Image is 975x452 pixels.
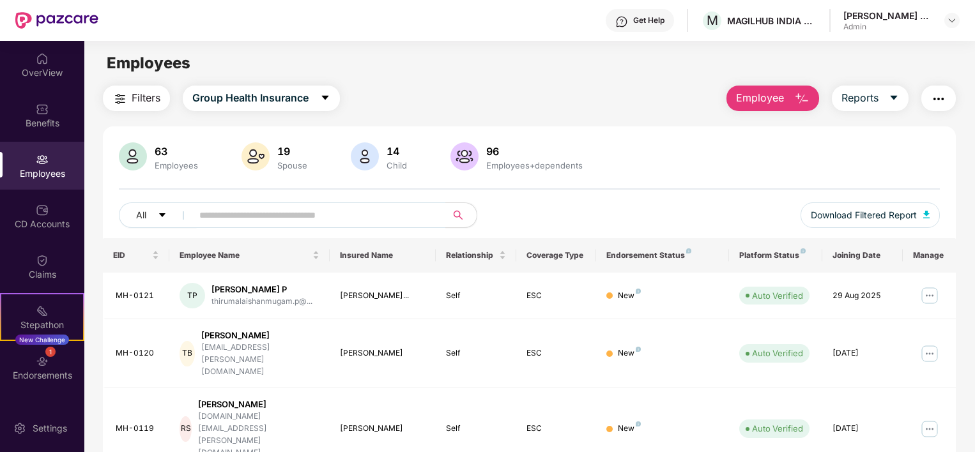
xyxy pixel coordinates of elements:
img: svg+xml;base64,PHN2ZyB4bWxucz0iaHR0cDovL3d3dy53My5vcmcvMjAwMC9zdmciIHhtbG5zOnhsaW5rPSJodHRwOi8vd3... [450,142,479,170]
div: [DATE] [833,423,892,435]
div: Endorsement Status [606,250,719,260]
img: New Pazcare Logo [15,12,98,29]
span: Relationship [446,250,496,260]
div: New [618,290,641,302]
div: TB [180,341,195,366]
img: svg+xml;base64,PHN2ZyB4bWxucz0iaHR0cDovL3d3dy53My5vcmcvMjAwMC9zdmciIHdpZHRoPSIyNCIgaGVpZ2h0PSIyNC... [931,91,946,107]
span: Employees [107,54,190,72]
img: svg+xml;base64,PHN2ZyB4bWxucz0iaHR0cDovL3d3dy53My5vcmcvMjAwMC9zdmciIHdpZHRoPSI4IiBoZWlnaHQ9IjgiIH... [636,289,641,294]
div: [PERSON_NAME] P [211,283,312,296]
th: Employee Name [169,238,329,273]
img: svg+xml;base64,PHN2ZyB4bWxucz0iaHR0cDovL3d3dy53My5vcmcvMjAwMC9zdmciIHhtbG5zOnhsaW5rPSJodHRwOi8vd3... [351,142,379,170]
div: thirumalaishanmugam.p@... [211,296,312,308]
img: svg+xml;base64,PHN2ZyB4bWxucz0iaHR0cDovL3d3dy53My5vcmcvMjAwMC9zdmciIHhtbG5zOnhsaW5rPSJodHRwOi8vd3... [923,211,930,218]
span: M [707,13,718,28]
div: [PERSON_NAME] Kathiah [843,10,933,22]
div: Settings [29,422,71,435]
div: TP [180,283,205,308]
div: Auto Verified [752,347,803,359]
img: svg+xml;base64,PHN2ZyB4bWxucz0iaHR0cDovL3d3dy53My5vcmcvMjAwMC9zdmciIHdpZHRoPSI4IiBoZWlnaHQ9IjgiIH... [636,421,641,426]
img: svg+xml;base64,PHN2ZyBpZD0iQ2xhaW0iIHhtbG5zPSJodHRwOi8vd3d3LnczLm9yZy8yMDAwL3N2ZyIgd2lkdGg9IjIwIi... [36,254,49,267]
div: [PERSON_NAME] [201,329,319,342]
div: Self [446,347,505,359]
img: svg+xml;base64,PHN2ZyBpZD0iRHJvcGRvd24tMzJ4MzIiIHhtbG5zPSJodHRwOi8vd3d3LnczLm9yZy8yMDAwL3N2ZyIgd2... [947,15,957,26]
div: MH-0121 [116,290,159,302]
button: search [445,202,477,228]
div: Platform Status [739,250,812,260]
img: svg+xml;base64,PHN2ZyB4bWxucz0iaHR0cDovL3d3dy53My5vcmcvMjAwMC9zdmciIHdpZHRoPSI4IiBoZWlnaHQ9IjgiIH... [801,248,806,253]
div: Auto Verified [752,422,803,435]
button: Employee [726,86,819,111]
div: Spouse [275,160,310,170]
img: svg+xml;base64,PHN2ZyB4bWxucz0iaHR0cDovL3d3dy53My5vcmcvMjAwMC9zdmciIHdpZHRoPSI4IiBoZWlnaHQ9IjgiIH... [686,248,691,253]
span: search [445,210,470,220]
div: New [618,423,641,435]
div: [PERSON_NAME] [340,423,426,435]
img: svg+xml;base64,PHN2ZyB4bWxucz0iaHR0cDovL3d3dy53My5vcmcvMjAwMC9zdmciIHhtbG5zOnhsaW5rPSJodHRwOi8vd3... [794,91,810,107]
div: Child [384,160,410,170]
div: Self [446,290,505,302]
img: manageButton [919,285,940,306]
div: [PERSON_NAME]... [340,290,426,302]
span: Employee [736,90,784,106]
div: Self [446,423,505,435]
div: Get Help [633,15,664,26]
button: Group Health Insurancecaret-down [183,86,340,111]
th: Joining Date [822,238,902,273]
button: Allcaret-down [119,202,197,228]
span: caret-down [320,93,330,104]
th: Relationship [436,238,516,273]
div: 1 [45,347,56,357]
span: Download Filtered Report [811,208,917,222]
img: svg+xml;base64,PHN2ZyBpZD0iQmVuZWZpdHMiIHhtbG5zPSJodHRwOi8vd3d3LnczLm9yZy8yMDAwL3N2ZyIgd2lkdGg9Ij... [36,103,49,116]
img: svg+xml;base64,PHN2ZyBpZD0iRW5kb3JzZW1lbnRzIiB4bWxucz0iaHR0cDovL3d3dy53My5vcmcvMjAwMC9zdmciIHdpZH... [36,355,49,368]
span: Reports [841,90,879,106]
div: Employees [152,160,201,170]
div: Stepathon [1,319,83,331]
div: 19 [275,145,310,158]
img: svg+xml;base64,PHN2ZyB4bWxucz0iaHR0cDovL3d3dy53My5vcmcvMjAwMC9zdmciIHdpZHRoPSIyMSIgaGVpZ2h0PSIyMC... [36,305,49,317]
div: [EMAIL_ADDRESS][PERSON_NAME][DOMAIN_NAME] [201,342,319,378]
th: Manage [903,238,956,273]
span: caret-down [158,211,167,221]
th: Coverage Type [516,238,596,273]
div: Employees+dependents [484,160,585,170]
img: svg+xml;base64,PHN2ZyB4bWxucz0iaHR0cDovL3d3dy53My5vcmcvMjAwMC9zdmciIHhtbG5zOnhsaW5rPSJodHRwOi8vd3... [119,142,147,170]
div: ESC [526,347,586,359]
img: svg+xml;base64,PHN2ZyBpZD0iRW1wbG95ZWVzIiB4bWxucz0iaHR0cDovL3d3dy53My5vcmcvMjAwMC9zdmciIHdpZHRoPS... [36,153,49,166]
div: Auto Verified [752,289,803,302]
img: manageButton [919,419,940,439]
th: Insured Name [330,238,436,273]
button: Reportscaret-down [832,86,909,111]
div: MH-0120 [116,347,159,359]
span: Employee Name [180,250,309,260]
span: EID [113,250,150,260]
img: svg+xml;base64,PHN2ZyB4bWxucz0iaHR0cDovL3d3dy53My5vcmcvMjAwMC9zdmciIHdpZHRoPSIyNCIgaGVpZ2h0PSIyNC... [112,91,128,107]
div: [DATE] [833,347,892,359]
img: svg+xml;base64,PHN2ZyBpZD0iU2V0dGluZy0yMHgyMCIgeG1sbnM9Imh0dHA6Ly93d3cudzMub3JnLzIwMDAvc3ZnIiB3aW... [13,422,26,435]
div: New [618,347,641,359]
div: 96 [484,145,585,158]
span: Group Health Insurance [192,90,309,106]
div: RS [180,416,192,442]
div: 14 [384,145,410,158]
div: [PERSON_NAME] [198,398,319,411]
img: manageButton [919,343,940,364]
img: svg+xml;base64,PHN2ZyBpZD0iQ0RfQWNjb3VudHMiIGRhdGEtbmFtZT0iQ0QgQWNjb3VudHMiIHhtbG5zPSJodHRwOi8vd3... [36,204,49,216]
div: New Challenge [15,335,69,345]
img: svg+xml;base64,PHN2ZyB4bWxucz0iaHR0cDovL3d3dy53My5vcmcvMjAwMC9zdmciIHdpZHRoPSI4IiBoZWlnaHQ9IjgiIH... [636,347,641,352]
img: svg+xml;base64,PHN2ZyBpZD0iSG9tZSIgeG1sbnM9Imh0dHA6Ly93d3cudzMub3JnLzIwMDAvc3ZnIiB3aWR0aD0iMjAiIG... [36,52,49,65]
img: svg+xml;base64,PHN2ZyB4bWxucz0iaHR0cDovL3d3dy53My5vcmcvMjAwMC9zdmciIHhtbG5zOnhsaW5rPSJodHRwOi8vd3... [242,142,270,170]
div: 63 [152,145,201,158]
div: [PERSON_NAME] [340,347,426,359]
div: ESC [526,290,586,302]
button: Download Filtered Report [801,202,940,228]
span: caret-down [889,93,899,104]
img: svg+xml;base64,PHN2ZyBpZD0iSGVscC0zMngzMiIgeG1sbnM9Imh0dHA6Ly93d3cudzMub3JnLzIwMDAvc3ZnIiB3aWR0aD... [615,15,628,28]
div: 29 Aug 2025 [833,290,892,302]
span: Filters [132,90,160,106]
div: Admin [843,22,933,32]
div: MAGILHUB INDIA PRIVATE LIMITED [727,15,817,27]
button: Filters [103,86,170,111]
th: EID [103,238,169,273]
